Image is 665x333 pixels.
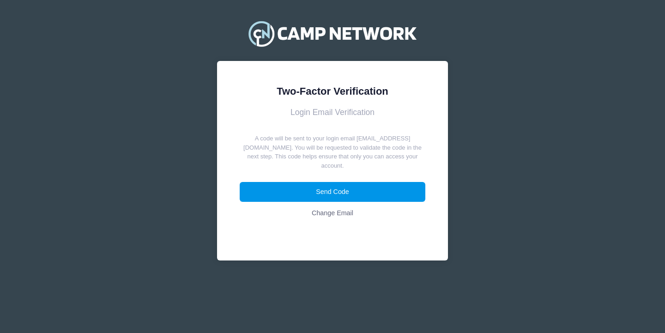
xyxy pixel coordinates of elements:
h3: Login Email Verification [240,108,426,117]
p: A code will be sent to your login email [EMAIL_ADDRESS][DOMAIN_NAME]. You will be requested to va... [240,134,426,170]
img: Camp Network [244,15,421,52]
button: Send Code [240,182,426,202]
a: Change Email [240,203,426,223]
div: Two-Factor Verification [240,84,426,99]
